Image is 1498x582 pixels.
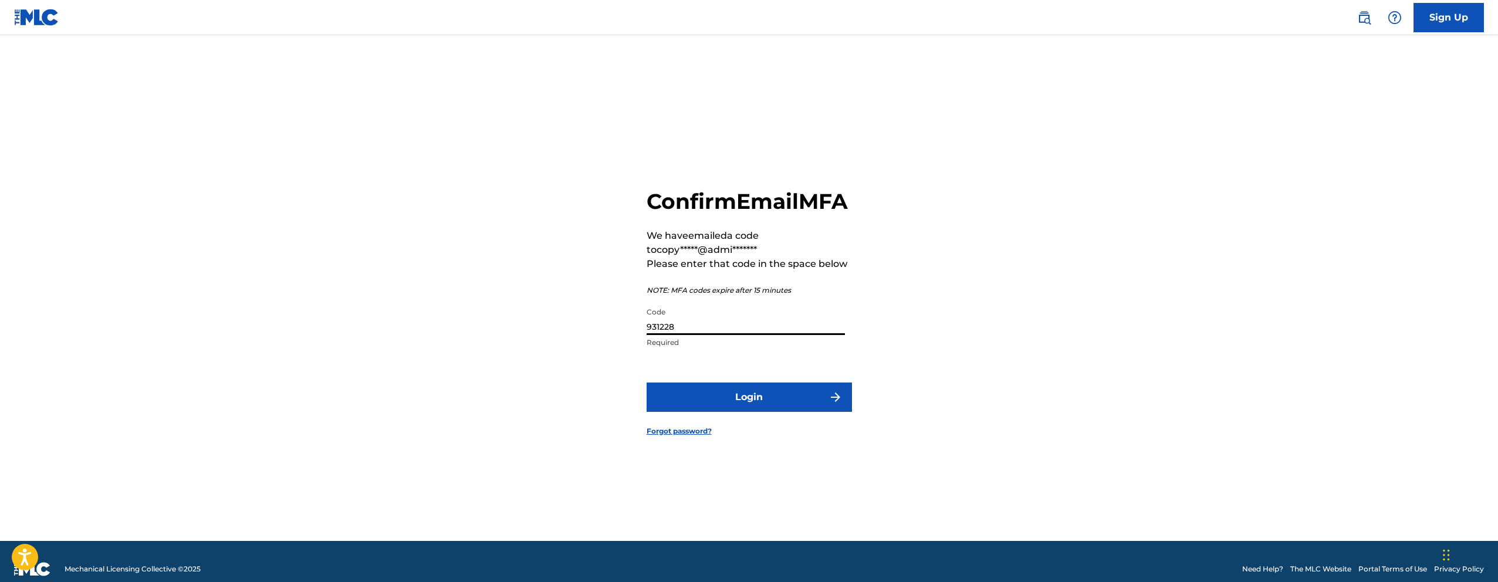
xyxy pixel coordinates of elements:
iframe: Chat Widget [1439,526,1498,582]
img: help [1388,11,1402,25]
p: Please enter that code in the space below [647,257,852,271]
a: Need Help? [1242,564,1283,574]
p: Required [647,337,845,348]
span: Mechanical Licensing Collective © 2025 [65,564,201,574]
a: Privacy Policy [1434,564,1484,574]
a: Forgot password? [647,426,712,436]
a: Sign Up [1414,3,1484,32]
img: f7272a7cc735f4ea7f67.svg [829,390,843,404]
img: MLC Logo [14,9,59,26]
p: NOTE: MFA codes expire after 15 minutes [647,285,852,296]
div: Help [1383,6,1406,29]
a: Public Search [1352,6,1376,29]
div: Drag [1443,537,1450,573]
a: The MLC Website [1290,564,1351,574]
h2: Confirm Email MFA [647,188,852,215]
a: Portal Terms of Use [1358,564,1427,574]
img: search [1357,11,1371,25]
img: logo [14,562,50,576]
button: Login [647,383,852,412]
